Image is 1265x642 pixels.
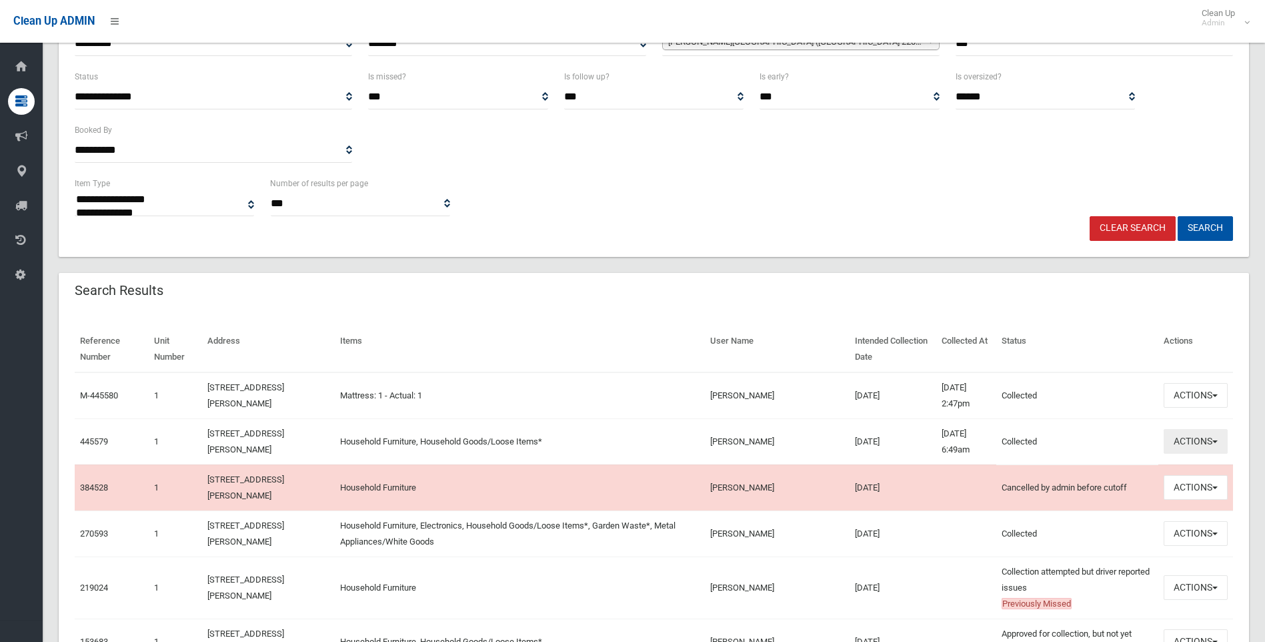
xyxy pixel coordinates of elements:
[207,474,284,501] a: [STREET_ADDRESS][PERSON_NAME]
[850,464,936,511] td: [DATE]
[75,176,110,191] label: Item Type
[996,464,1158,511] td: Cancelled by admin before cutoff
[80,529,108,539] a: 270593
[207,382,284,408] a: [STREET_ADDRESS][PERSON_NAME]
[850,326,936,372] th: Intended Collection Date
[75,123,112,137] label: Booked By
[149,557,202,619] td: 1
[368,69,406,84] label: Is missed?
[705,557,850,619] td: [PERSON_NAME]
[1164,475,1228,500] button: Actions
[996,372,1158,419] td: Collected
[207,428,284,454] a: [STREET_ADDRESS][PERSON_NAME]
[1202,18,1235,28] small: Admin
[705,418,850,464] td: [PERSON_NAME]
[149,326,202,372] th: Unit Number
[996,418,1158,464] td: Collected
[75,326,149,372] th: Reference Number
[335,418,704,464] td: Household Furniture, Household Goods/Loose Items*
[149,511,202,557] td: 1
[207,575,284,601] a: [STREET_ADDRESS][PERSON_NAME]
[13,15,95,27] span: Clean Up ADMIN
[705,464,850,511] td: [PERSON_NAME]
[936,326,996,372] th: Collected At
[335,326,704,372] th: Items
[1195,8,1248,28] span: Clean Up
[996,557,1158,619] td: Collection attempted but driver reported issues
[564,69,609,84] label: Is follow up?
[80,390,118,400] a: M-445580
[760,69,789,84] label: Is early?
[75,69,98,84] label: Status
[1164,575,1228,600] button: Actions
[80,583,108,593] a: 219024
[1002,598,1072,609] span: Previously Missed
[270,176,368,191] label: Number of results per page
[1158,326,1233,372] th: Actions
[705,372,850,419] td: [PERSON_NAME]
[936,418,996,464] td: [DATE] 6:49am
[705,326,850,372] th: User Name
[149,372,202,419] td: 1
[705,511,850,557] td: [PERSON_NAME]
[80,436,108,446] a: 445579
[59,278,179,304] header: Search Results
[207,521,284,547] a: [STREET_ADDRESS][PERSON_NAME]
[1164,383,1228,408] button: Actions
[850,372,936,419] td: [DATE]
[956,69,1002,84] label: Is oversized?
[996,326,1158,372] th: Status
[335,372,704,419] td: Mattress: 1 - Actual: 1
[335,464,704,511] td: Household Furniture
[335,511,704,557] td: Household Furniture, Electronics, Household Goods/Loose Items*, Garden Waste*, Metal Appliances/W...
[149,464,202,511] td: 1
[850,418,936,464] td: [DATE]
[80,483,108,493] a: 384528
[1164,429,1228,454] button: Actions
[1090,216,1176,241] a: Clear Search
[202,326,335,372] th: Address
[936,372,996,419] td: [DATE] 2:47pm
[850,557,936,619] td: [DATE]
[996,511,1158,557] td: Collected
[850,511,936,557] td: [DATE]
[149,418,202,464] td: 1
[1178,216,1233,241] button: Search
[1164,521,1228,546] button: Actions
[335,557,704,619] td: Household Furniture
